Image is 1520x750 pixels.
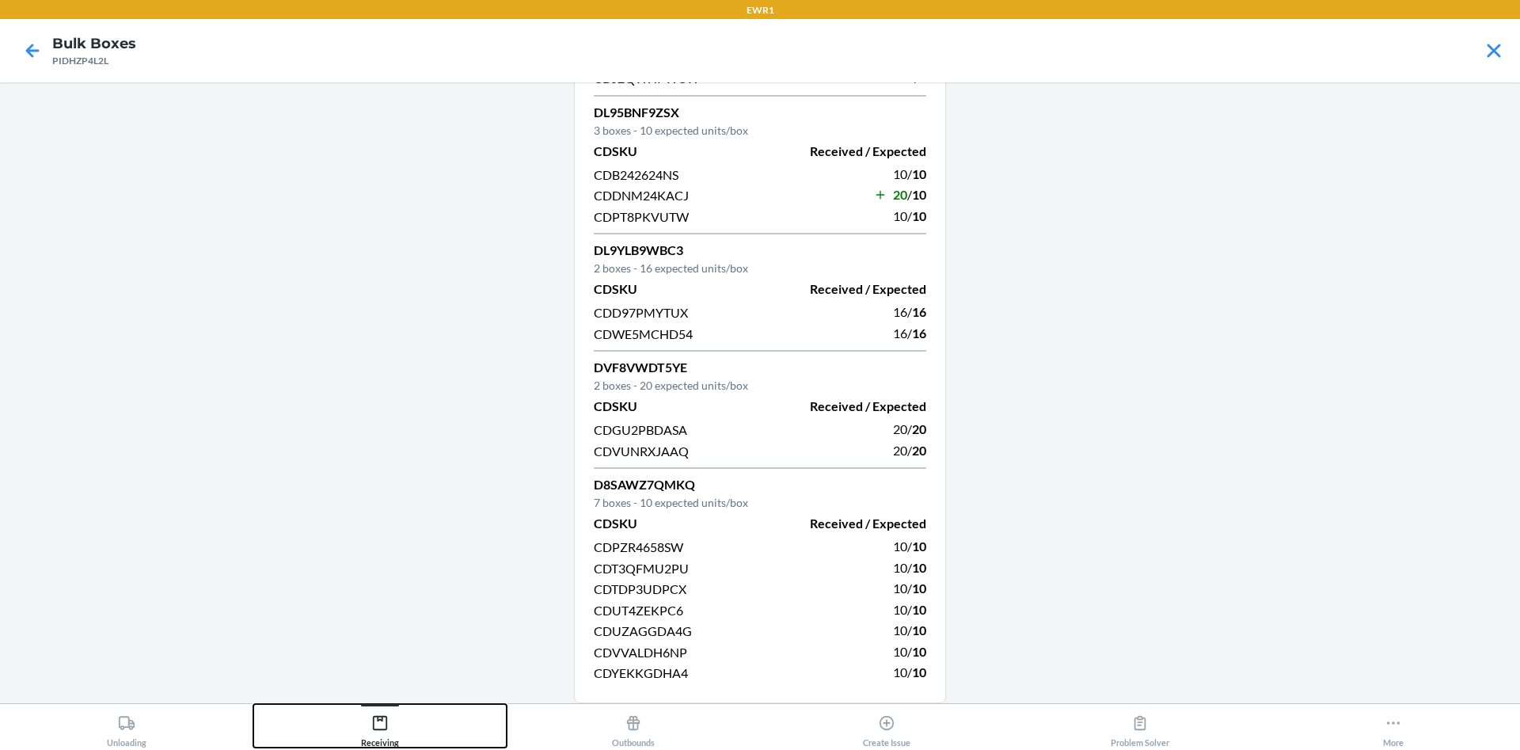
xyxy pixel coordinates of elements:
p: Received / Expected [769,514,926,533]
span: 10 [912,644,926,659]
span: / [907,421,912,436]
button: Outbounds [507,704,760,748]
span: 20 [912,421,926,436]
button: Problem Solver [1013,704,1267,748]
button: More [1267,704,1520,748]
span: CDDNM24KACJ [594,188,689,203]
span: CDB242624NS [594,167,678,182]
span: CDUZAGGDA4G [594,623,692,638]
span: CDD97PMYTUX [594,305,688,320]
span: 10 [893,622,907,638]
span: 10 [912,560,926,575]
p: CDSKU [594,514,750,533]
span: CDUT4ZEKPC6 [594,603,683,618]
button: Receiving [253,704,507,748]
span: / [907,539,912,554]
p: EWR1 [747,3,774,17]
span: 10 [893,644,907,659]
span: 10 [893,664,907,680]
span: / [907,664,912,680]
span: 10 [912,664,926,680]
span: CDVVALDH6NP [594,645,687,660]
span: / [907,644,912,659]
span: / [907,187,912,202]
h4: Bulk Boxes [52,33,136,54]
p: DL95BNF9ZSX [594,103,926,122]
p: DVF8VWDT5YE [594,358,926,377]
button: Create Issue [760,704,1013,748]
p: CDSKU [594,142,750,161]
span: / [907,622,912,638]
span: 10 [893,539,907,554]
span: / [907,166,912,181]
span: 16 [893,326,907,341]
p: Received / Expected [769,397,926,416]
p: 3 boxes - 10 expected units/box [594,122,926,139]
div: Unloading [107,708,146,748]
div: PIDHZP4L2L [52,54,136,68]
span: CDPZR4658SW [594,539,683,554]
span: / [907,208,912,223]
div: Receiving [361,708,399,748]
div: Outbounds [612,708,655,748]
span: 20 [893,443,907,458]
p: CDSKU [594,397,750,416]
p: D8SAWZ7QMKQ [594,475,926,494]
span: CDGU2PBDASA [594,422,687,437]
span: 10 [912,166,926,181]
span: / [907,304,912,319]
span: 16 [912,304,926,319]
span: 10 [893,166,907,181]
span: / [907,326,912,341]
span: 10 [912,622,926,638]
span: 10 [893,560,907,575]
span: CDT3QFMU2PU [594,561,689,576]
p: CDSKU [594,280,750,299]
span: CDTDP3UDPCX [594,581,686,596]
span: 20 [893,421,907,436]
p: 2 boxes - 20 expected units/box [594,377,926,394]
p: Received / Expected [769,142,926,161]
span: CDYEKKGDHA4 [594,665,688,680]
span: CDPT8PKVUTW [594,209,689,224]
span: 16 [893,304,907,319]
span: 10 [912,208,926,223]
span: 10 [912,602,926,617]
p: Received / Expected [769,280,926,299]
span: 10 [912,539,926,554]
p: DL9YLB9WBC3 [594,241,926,260]
span: / [907,560,912,575]
div: Problem Solver [1111,708,1169,748]
span: 20 [912,443,926,458]
span: 20 [893,187,907,202]
span: 10 [893,581,907,596]
span: 10 [893,208,907,223]
p: 2 boxes - 16 expected units/box [594,260,926,276]
span: 10 [893,602,907,617]
p: 7 boxes - 10 expected units/box [594,494,926,511]
span: 10 [912,581,926,596]
span: / [907,581,912,596]
span: / [907,602,912,617]
div: Create Issue [863,708,910,748]
span: / [907,443,912,458]
span: CDWE5MCHD54 [594,326,693,341]
span: 16 [912,326,926,341]
span: 10 [912,187,926,202]
div: More [1383,708,1404,748]
span: CDVUNRXJAAQ [594,444,689,459]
